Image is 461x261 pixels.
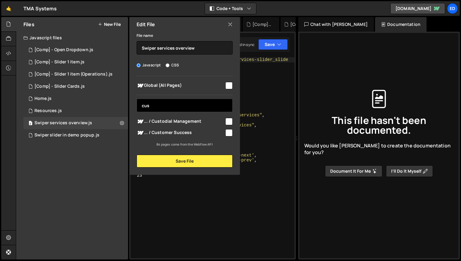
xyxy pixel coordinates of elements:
div: Resources.js [34,108,62,114]
div: 15745/42002.js [23,80,128,93]
div: 15745/43499.js [23,129,128,141]
a: Ed [447,3,458,14]
div: [Comp] - Slider Cards.js [34,84,85,89]
span: ... / Custodial Management [137,118,224,125]
div: 15745/41882.js [23,93,128,105]
button: Document it for me [325,165,382,177]
label: Javascript [137,62,161,68]
div: Swiper services overview.js [23,117,128,129]
span: This file hasn't been documented. [304,115,454,135]
div: Javascript files [16,32,128,44]
a: [DOMAIN_NAME] [390,3,445,14]
div: 23 [130,173,146,178]
input: CSS [166,63,170,67]
h2: Files [23,21,34,28]
button: Save [258,39,288,50]
div: Swiper services overview.js [34,120,92,126]
a: 🤙 [1,1,16,16]
span: ... / Customer Success [137,129,224,136]
input: Name [137,41,233,55]
div: 15745/41948.js [23,68,128,80]
label: File name [137,33,153,39]
div: 15745/41885.js [23,56,128,68]
button: New File [98,22,121,27]
button: Save File [137,155,233,168]
div: [Comp] - Slider 1 item (Operations).js [290,21,310,27]
span: Global (All Pages) [137,82,224,89]
span: Would you like [PERSON_NAME] to create the documentation for you? [304,142,454,156]
small: 84 pages come from the Webflow API [156,142,213,146]
span: 2 [29,121,32,126]
div: TMA Systems [23,5,57,12]
div: [Comp] - Slider 1 item (Operations).js [34,72,113,77]
div: [Comp] - Open Dropdown.js [34,47,93,53]
div: [Comp] - Slider 1 item.js [34,59,84,65]
h2: Edit File [137,21,155,28]
input: Search pages [137,99,233,112]
button: I’ll do it myself [386,165,433,177]
div: Home.js [34,96,52,101]
div: [Comp] - Slider Cards.js [252,21,272,27]
div: Swiper slider in demo popup.js [34,132,99,138]
div: 15745/41947.js [23,44,128,56]
label: CSS [166,62,179,68]
div: Chat with [PERSON_NAME] [298,17,374,32]
input: Javascript [137,63,141,67]
button: Code + Tools [205,3,256,14]
div: Documentation [375,17,427,32]
div: 15745/44306.js [23,105,128,117]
